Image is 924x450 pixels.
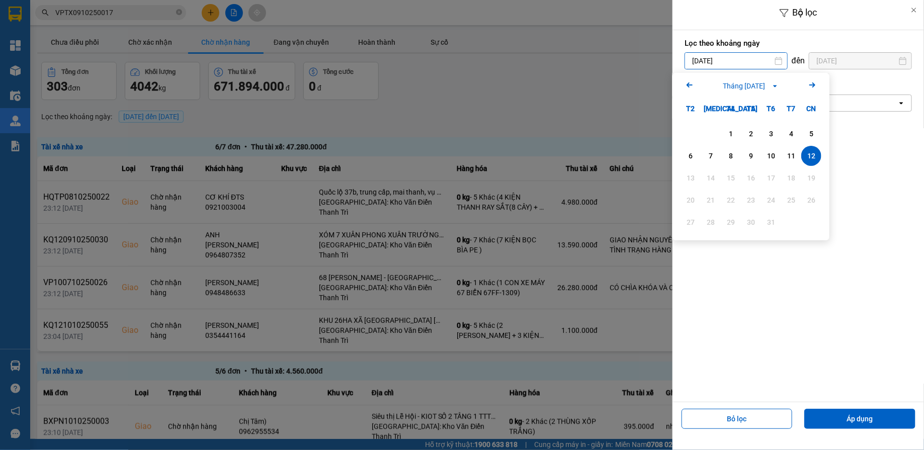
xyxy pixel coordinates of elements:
[741,99,761,119] div: T5
[804,409,915,429] button: Áp dụng
[673,73,829,240] div: Calendar.
[724,150,738,162] div: 8
[897,99,905,107] svg: open
[704,172,718,184] div: 14
[801,168,821,188] div: Not available. Chủ Nhật, tháng 10 19 2025.
[701,168,721,188] div: Not available. Thứ Ba, tháng 10 14 2025.
[804,150,818,162] div: 12
[781,99,801,119] div: T7
[741,124,761,144] div: Choose Thứ Năm, tháng 10 2 2025. It's available.
[724,172,738,184] div: 15
[793,7,817,18] span: Bộ lọc
[721,99,741,119] div: T4
[764,216,778,228] div: 31
[721,168,741,188] div: Not available. Thứ Tư, tháng 10 15 2025.
[721,212,741,232] div: Not available. Thứ Tư, tháng 10 29 2025.
[721,190,741,210] div: Not available. Thứ Tư, tháng 10 22 2025.
[684,194,698,206] div: 20
[781,146,801,166] div: Choose Thứ Bảy, tháng 10 11 2025. It's available.
[764,128,778,140] div: 3
[804,172,818,184] div: 19
[741,212,761,232] div: Not available. Thứ Năm, tháng 10 30 2025.
[684,79,696,93] button: Previous month.
[741,190,761,210] div: Not available. Thứ Năm, tháng 10 23 2025.
[681,168,701,188] div: Not available. Thứ Hai, tháng 10 13 2025.
[684,172,698,184] div: 13
[761,146,781,166] div: Choose Thứ Sáu, tháng 10 10 2025. It's available.
[764,194,778,206] div: 24
[761,124,781,144] div: Choose Thứ Sáu, tháng 10 3 2025. It's available.
[724,194,738,206] div: 22
[744,216,758,228] div: 30
[704,150,718,162] div: 7
[744,128,758,140] div: 2
[809,53,911,69] input: Select a date.
[801,190,821,210] div: Not available. Chủ Nhật, tháng 10 26 2025.
[682,409,793,429] button: Bỏ lọc
[701,212,721,232] div: Not available. Thứ Ba, tháng 10 28 2025.
[684,150,698,162] div: 6
[704,216,718,228] div: 28
[684,79,696,91] svg: Arrow Left
[764,172,778,184] div: 17
[720,80,782,92] button: Tháng [DATE]
[721,146,741,166] div: Choose Thứ Tư, tháng 10 8 2025. It's available.
[804,128,818,140] div: 5
[685,53,787,69] input: Select a date.
[806,79,818,91] svg: Arrow Right
[781,190,801,210] div: Not available. Thứ Bảy, tháng 10 25 2025.
[761,190,781,210] div: Not available. Thứ Sáu, tháng 10 24 2025.
[681,99,701,119] div: T2
[701,146,721,166] div: Choose Thứ Ba, tháng 10 7 2025. It's available.
[684,216,698,228] div: 27
[681,212,701,232] div: Not available. Thứ Hai, tháng 10 27 2025.
[681,190,701,210] div: Not available. Thứ Hai, tháng 10 20 2025.
[801,146,821,166] div: Selected. Chủ Nhật, tháng 10 12 2025. It's available.
[724,216,738,228] div: 29
[744,172,758,184] div: 16
[741,168,761,188] div: Not available. Thứ Năm, tháng 10 16 2025.
[681,146,701,166] div: Choose Thứ Hai, tháng 10 6 2025. It's available.
[724,128,738,140] div: 1
[804,194,818,206] div: 26
[806,79,818,93] button: Next month.
[741,146,761,166] div: Choose Thứ Năm, tháng 10 9 2025. It's available.
[761,212,781,232] div: Not available. Thứ Sáu, tháng 10 31 2025.
[721,124,741,144] div: Choose Thứ Tư, tháng 10 1 2025. It's available.
[744,150,758,162] div: 9
[701,99,721,119] div: [MEDICAL_DATA]
[784,194,798,206] div: 25
[781,168,801,188] div: Not available. Thứ Bảy, tháng 10 18 2025.
[781,124,801,144] div: Choose Thứ Bảy, tháng 10 4 2025. It's available.
[744,194,758,206] div: 23
[701,190,721,210] div: Not available. Thứ Ba, tháng 10 21 2025.
[784,128,798,140] div: 4
[784,172,798,184] div: 18
[704,194,718,206] div: 21
[764,150,778,162] div: 10
[788,56,809,66] div: đến
[761,99,781,119] div: T6
[761,168,781,188] div: Not available. Thứ Sáu, tháng 10 17 2025.
[801,99,821,119] div: CN
[685,38,912,48] label: Lọc theo khoảng ngày
[784,150,798,162] div: 11
[801,124,821,144] div: Choose Chủ Nhật, tháng 10 5 2025. It's available.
